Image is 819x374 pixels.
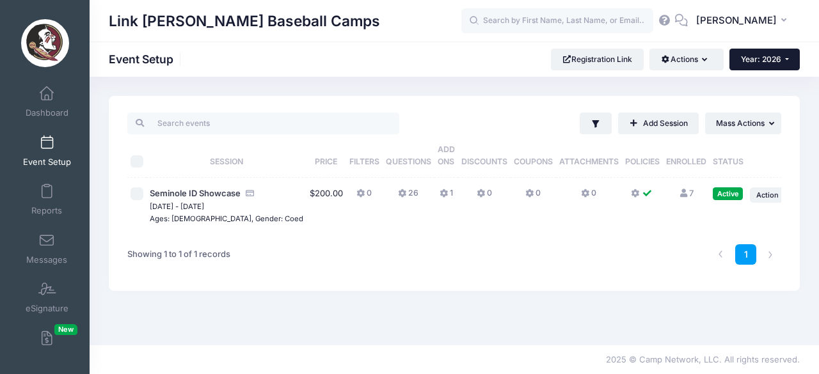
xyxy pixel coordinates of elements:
[17,79,77,124] a: Dashboard
[477,187,492,206] button: 0
[346,134,383,178] th: Filters
[356,187,372,206] button: 0
[109,6,380,36] h1: Link [PERSON_NAME] Baseball Camps
[150,202,204,211] small: [DATE] - [DATE]
[127,240,230,269] div: Showing 1 to 1 of 1 records
[244,189,255,198] i: Accepting Credit Card Payments
[17,129,77,173] a: Event Setup
[696,13,777,27] span: [PERSON_NAME]
[17,226,77,271] a: Messages
[386,157,431,166] span: Questions
[17,275,77,320] a: eSignature
[458,134,511,178] th: Discounts
[306,134,346,178] th: Price
[440,187,453,206] button: 1
[663,134,710,178] th: Enrolled
[17,324,77,369] a: InvoicesNew
[306,178,346,235] td: $200.00
[127,113,399,134] input: Search events
[147,134,306,178] th: Session
[525,187,541,206] button: 0
[434,134,458,178] th: Add Ons
[150,188,241,198] span: Seminole ID Showcase
[559,157,619,166] span: Attachments
[679,188,694,198] a: 7
[398,187,418,206] button: 26
[438,144,455,166] span: Add Ons
[109,52,184,66] h1: Event Setup
[756,191,779,199] span: Action
[383,134,434,178] th: Questions
[21,19,69,67] img: Link Jarrett Baseball Camps
[551,49,644,70] a: Registration Link
[17,177,77,222] a: Reports
[606,354,800,364] span: 2025 © Camp Network, LLC. All rights reserved.
[622,134,663,178] th: Policies
[688,6,800,36] button: [PERSON_NAME]
[31,206,62,217] span: Reports
[710,134,747,178] th: Status
[23,157,71,168] span: Event Setup
[26,108,68,119] span: Dashboard
[26,254,67,265] span: Messages
[514,157,553,166] span: Coupons
[511,134,556,178] th: Coupons
[461,157,507,166] span: Discounts
[26,304,68,315] span: eSignature
[150,214,303,223] small: Ages: [DEMOGRAPHIC_DATA], Gender: Coed
[461,8,653,34] input: Search by First Name, Last Name, or Email...
[729,49,800,70] button: Year: 2026
[625,157,660,166] span: Policies
[54,324,77,335] span: New
[581,187,596,206] button: 0
[713,187,743,199] div: Active
[735,244,756,265] a: 1
[705,113,781,134] button: Mass Actions
[741,54,781,64] span: Year: 2026
[556,134,622,178] th: Attachments
[649,49,723,70] button: Actions
[750,187,795,203] button: Action
[618,113,699,134] a: Add Session
[716,118,765,128] span: Mass Actions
